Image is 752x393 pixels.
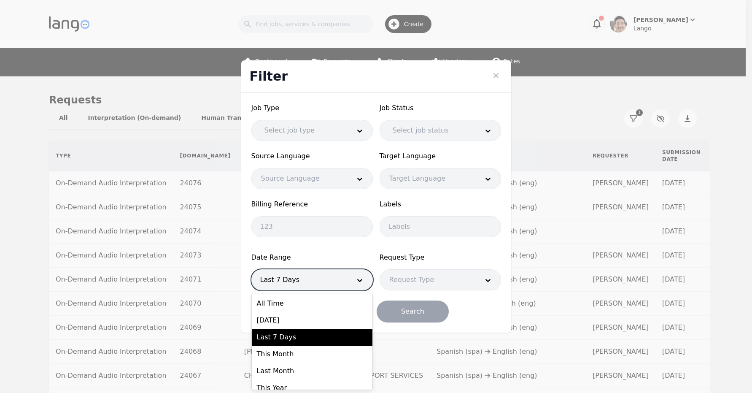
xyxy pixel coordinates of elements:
span: Filter [250,69,288,84]
span: Date Range [251,252,373,263]
input: 123 [251,216,373,237]
button: Search [377,301,449,323]
div: [DATE] [252,312,372,329]
div: All Time [252,295,372,312]
span: Labels [380,199,501,209]
input: Labels [380,216,501,237]
span: Job Type [251,103,373,113]
span: Billing Reference [251,199,373,209]
button: Close [489,69,503,82]
span: Job Status [380,103,501,113]
div: Last 7 Days [252,329,372,346]
span: Source Language [251,151,373,161]
span: Request Type [380,252,501,263]
div: Last Month [252,363,372,379]
div: This Month [252,346,372,363]
span: Target Language [380,151,501,161]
